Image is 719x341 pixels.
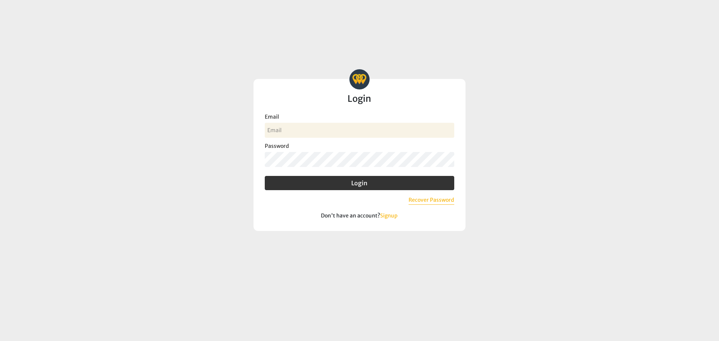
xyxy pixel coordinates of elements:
[265,94,454,104] h2: Login
[265,113,454,121] label: Email
[265,212,454,220] p: Don't have an account?
[380,212,398,219] a: Signup
[265,176,454,190] button: Login
[265,123,454,138] input: Email
[265,142,454,150] label: Password
[409,196,454,205] button: Recover Password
